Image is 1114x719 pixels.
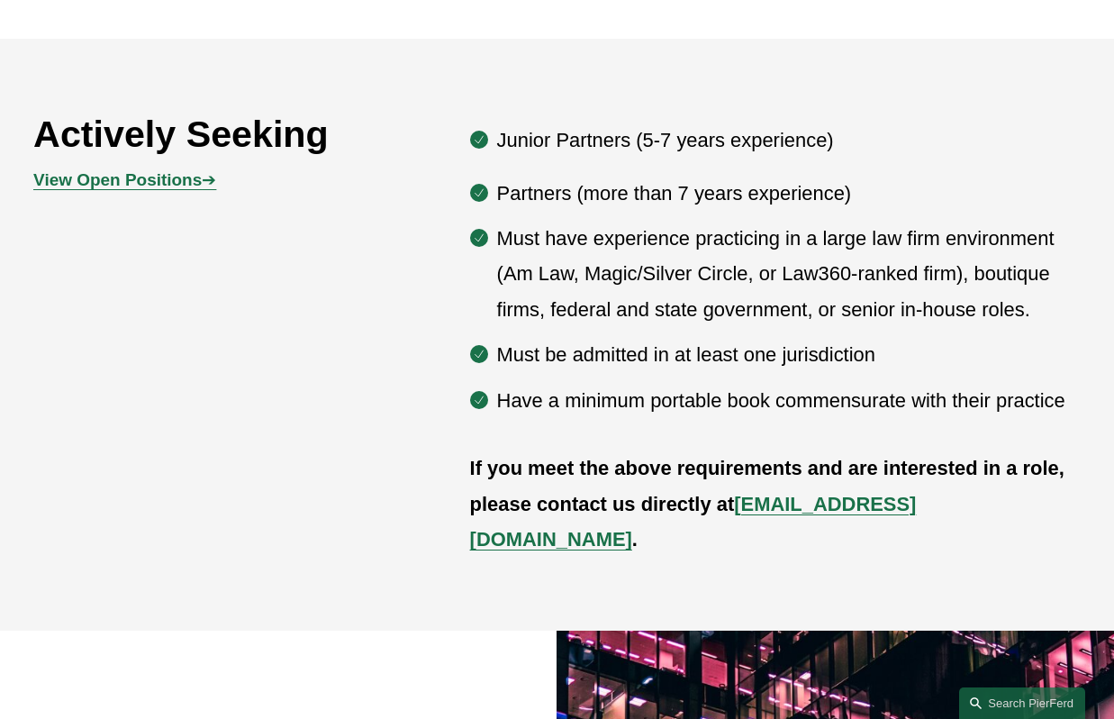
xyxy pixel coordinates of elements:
span: ➔ [33,170,216,189]
strong: If you meet the above requirements and are interested in a role, please contact us directly at [470,457,1070,514]
p: Partners (more than 7 years experience) [497,176,1081,211]
h2: Actively Seeking [33,113,383,158]
strong: . [632,528,638,551]
a: Search this site [959,687,1085,719]
p: Have a minimum portable book commensurate with their practice [497,383,1081,418]
strong: View Open Positions [33,170,202,189]
p: Junior Partners (5-7 years experience) [497,123,1081,158]
p: Must have experience practicing in a large law firm environment (Am Law, Magic/Silver Circle, or ... [497,221,1081,327]
a: View Open Positions➔ [33,170,216,189]
p: Must be admitted in at least one jurisdiction [497,337,1081,372]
